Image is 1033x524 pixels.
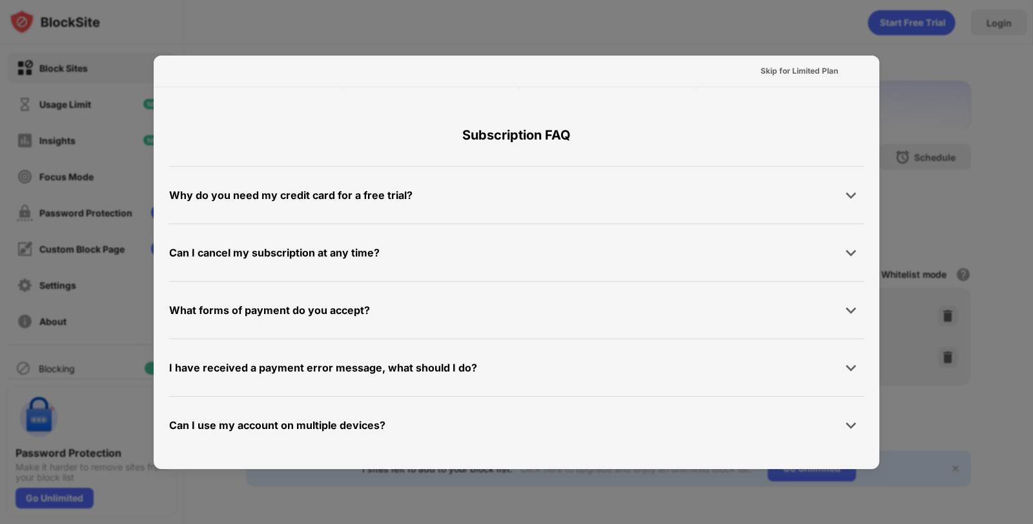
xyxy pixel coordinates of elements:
[169,416,385,435] div: Can I use my account on multiple devices?
[169,186,413,205] div: Why do you need my credit card for a free trial?
[169,244,380,262] div: Can I cancel my subscription at any time?
[169,301,370,320] div: What forms of payment do you accept?
[169,359,477,377] div: I have received a payment error message, what should I do?
[761,65,838,78] div: Skip for Limited Plan
[169,104,864,166] div: Subscription FAQ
